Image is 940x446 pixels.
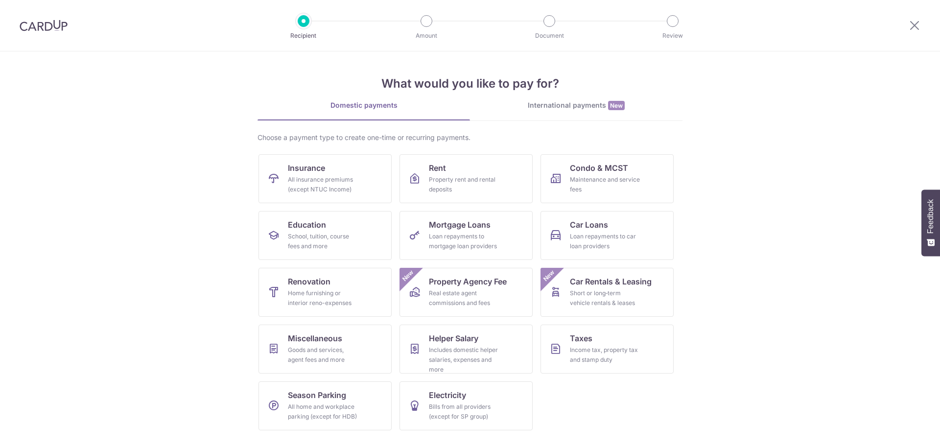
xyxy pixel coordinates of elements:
span: Insurance [288,162,325,174]
span: Property Agency Fee [429,276,507,287]
iframe: Opens a widget where you can find more information [877,417,930,441]
span: New [541,268,557,284]
div: Income tax, property tax and stamp duty [570,345,640,365]
div: International payments [470,100,682,111]
div: Real estate agent commissions and fees [429,288,499,308]
a: TaxesIncome tax, property tax and stamp duty [540,325,674,374]
span: Education [288,219,326,231]
div: Property rent and rental deposits [429,175,499,194]
h4: What would you like to pay for? [258,75,682,93]
p: Document [513,31,586,41]
span: Rent [429,162,446,174]
a: InsuranceAll insurance premiums (except NTUC Income) [258,154,392,203]
div: Choose a payment type to create one-time or recurring payments. [258,133,682,142]
div: School, tuition, course fees and more [288,232,358,251]
a: EducationSchool, tuition, course fees and more [258,211,392,260]
span: Car Rentals & Leasing [570,276,652,287]
a: Car Rentals & LeasingShort or long‑term vehicle rentals & leasesNew [540,268,674,317]
a: Season ParkingAll home and workplace parking (except for HDB) [258,381,392,430]
a: MiscellaneousGoods and services, agent fees and more [258,325,392,374]
div: Maintenance and service fees [570,175,640,194]
span: Season Parking [288,389,346,401]
span: Mortgage Loans [429,219,491,231]
div: Domestic payments [258,100,470,110]
a: ElectricityBills from all providers (except for SP group) [399,381,533,430]
a: Helper SalaryIncludes domestic helper salaries, expenses and more [399,325,533,374]
span: Condo & MCST [570,162,628,174]
span: Helper Salary [429,332,478,344]
a: Mortgage LoansLoan repayments to mortgage loan providers [399,211,533,260]
div: Loan repayments to mortgage loan providers [429,232,499,251]
span: Car Loans [570,219,608,231]
div: Loan repayments to car loan providers [570,232,640,251]
a: RentProperty rent and rental deposits [399,154,533,203]
div: Bills from all providers (except for SP group) [429,402,499,422]
div: Short or long‑term vehicle rentals & leases [570,288,640,308]
span: New [400,268,416,284]
span: Feedback [926,199,935,234]
div: All home and workplace parking (except for HDB) [288,402,358,422]
span: Renovation [288,276,330,287]
a: RenovationHome furnishing or interior reno-expenses [258,268,392,317]
span: Taxes [570,332,592,344]
a: Condo & MCSTMaintenance and service fees [540,154,674,203]
div: Goods and services, agent fees and more [288,345,358,365]
a: Property Agency FeeReal estate agent commissions and feesNew [399,268,533,317]
a: Car LoansLoan repayments to car loan providers [540,211,674,260]
p: Recipient [267,31,340,41]
p: Amount [390,31,463,41]
div: All insurance premiums (except NTUC Income) [288,175,358,194]
div: Home furnishing or interior reno-expenses [288,288,358,308]
div: Includes domestic helper salaries, expenses and more [429,345,499,375]
span: Miscellaneous [288,332,342,344]
span: Electricity [429,389,466,401]
span: New [608,101,625,110]
button: Feedback - Show survey [921,189,940,256]
p: Review [636,31,709,41]
img: CardUp [20,20,68,31]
